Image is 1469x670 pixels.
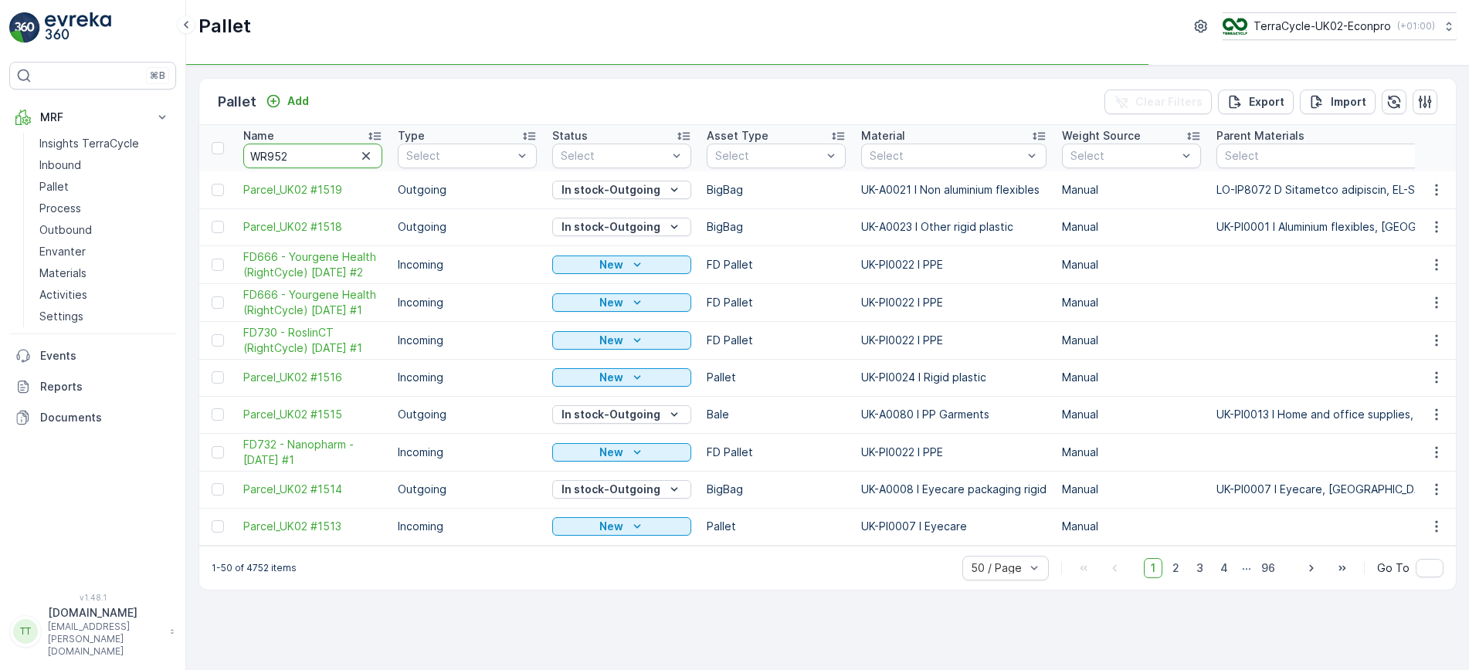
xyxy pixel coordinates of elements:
p: Envanter [39,244,86,259]
button: New [552,293,691,312]
p: Materials [39,266,87,281]
button: MRF [9,102,176,133]
p: New [599,519,623,534]
input: Search [243,144,382,168]
a: Materials [33,262,176,284]
a: Parcel_UK02 #1513 [243,519,382,534]
a: Parcel_UK02 #1514 [243,482,382,497]
p: New [599,295,623,310]
a: Insights TerraCycle [33,133,176,154]
a: Envanter [33,241,176,262]
button: New [552,255,691,274]
button: New [552,368,691,387]
span: FD666 - Yourgene Health (RightCycle) [DATE] #1 [243,287,382,318]
span: 96 [1254,558,1282,578]
p: Name [243,128,274,144]
a: FD666 - Yourgene Health (RightCycle) 21.08.2025 #2 [243,249,382,280]
img: terracycle_logo_wKaHoWT.png [1223,18,1247,35]
td: Incoming [390,359,545,396]
span: 1 [1144,558,1162,578]
p: ( +01:00 ) [1397,20,1435,32]
p: [DOMAIN_NAME] [48,605,162,621]
span: FD730 - RoslinCT (RightCycle) [DATE] #1 [243,325,382,356]
span: 2 [1165,558,1186,578]
p: Type [398,128,425,144]
button: In stock-Outgoing [552,181,691,199]
td: Manual [1054,321,1209,359]
p: Process [39,201,81,216]
p: In stock-Outgoing [561,482,660,497]
p: Activities [39,287,87,303]
td: FD Pallet [699,321,853,359]
td: UK-PI0007 I Eyecare [853,508,1054,545]
button: Add [260,92,315,110]
span: Parcel_UK02 #1518 [243,219,382,235]
img: logo [9,12,40,43]
a: FD730 - RoslinCT (RightCycle) 20.08.2025 #1 [243,325,382,356]
td: UK-PI0022 I PPE [853,245,1054,283]
p: Pallet [39,179,69,195]
button: New [552,331,691,350]
p: New [599,370,623,385]
td: Outgoing [390,471,545,508]
button: Import [1300,90,1376,114]
p: Material [861,128,905,144]
a: Settings [33,306,176,327]
a: Pallet [33,176,176,198]
p: Status [552,128,588,144]
p: ... [1242,558,1251,578]
td: Manual [1054,471,1209,508]
p: New [599,445,623,460]
td: FD Pallet [699,245,853,283]
td: UK-PI0022 I PPE [853,433,1054,471]
button: In stock-Outgoing [552,405,691,424]
div: Toggle Row Selected [212,221,224,233]
a: Outbound [33,219,176,241]
div: Toggle Row Selected [212,334,224,347]
span: 4 [1213,558,1235,578]
td: BigBag [699,171,853,208]
p: Settings [39,309,83,324]
p: Export [1249,94,1284,110]
td: Manual [1054,396,1209,433]
a: Activities [33,284,176,306]
td: FD Pallet [699,433,853,471]
td: Outgoing [390,396,545,433]
button: In stock-Outgoing [552,480,691,499]
td: Manual [1054,283,1209,321]
td: UK-A0023 I Other rigid plastic [853,208,1054,245]
button: Clear Filters [1104,90,1212,114]
a: Process [33,198,176,219]
span: Go To [1377,560,1410,576]
p: Weight Source [1062,128,1141,144]
span: FD732 - Nanopharm - [DATE] #1 [243,437,382,468]
td: UK-A0080 I PP Garments [853,396,1054,433]
td: Pallet [699,359,853,396]
a: Events [9,340,176,371]
div: Toggle Row Selected [212,408,224,421]
td: UK-A0008 I Eyecare packaging rigid [853,471,1054,508]
p: Select [870,148,1023,164]
p: 1-50 of 4752 items [212,562,297,574]
button: TT[DOMAIN_NAME][EMAIL_ADDRESS][PERSON_NAME][DOMAIN_NAME] [9,605,176,658]
a: Parcel_UK02 #1516 [243,370,382,385]
button: New [552,443,691,462]
p: Select [715,148,822,164]
td: Incoming [390,283,545,321]
td: Manual [1054,508,1209,545]
p: Select [406,148,513,164]
td: Outgoing [390,208,545,245]
p: TerraCycle-UK02-Econpro [1254,19,1391,34]
div: Toggle Row Selected [212,446,224,459]
a: FD732 - Nanopharm - 19.08.2025 #1 [243,437,382,468]
a: Parcel_UK02 #1519 [243,182,382,198]
button: TerraCycle-UK02-Econpro(+01:00) [1223,12,1457,40]
p: Reports [40,379,170,394]
p: Documents [40,410,170,425]
a: Reports [9,371,176,402]
p: Events [40,348,170,364]
a: Parcel_UK02 #1515 [243,407,382,422]
td: Incoming [390,433,545,471]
